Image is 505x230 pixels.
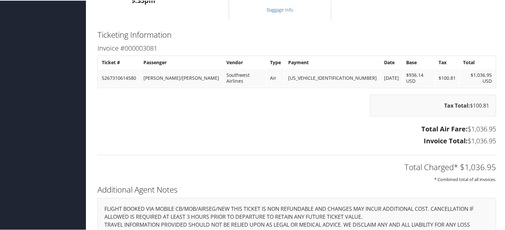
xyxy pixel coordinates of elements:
[421,124,468,133] strong: Total Air Fare:
[223,56,266,68] th: Vendor
[460,56,495,68] th: Total
[97,136,496,145] h3: $1,036.95
[381,56,402,68] th: Date
[370,94,496,116] div: $100.81
[285,69,380,86] td: [US_VEHICLE_IDENTIFICATION_NUMBER]
[140,56,222,68] th: Passenger
[223,69,266,86] td: Southwest Airlines
[267,69,284,86] td: Air
[97,124,496,133] h3: $1,036.95
[460,69,495,86] td: $1,036.95 USD
[98,56,139,68] th: Ticket #
[435,56,459,68] th: Tax
[140,69,222,86] td: [PERSON_NAME]/[PERSON_NAME]
[98,69,139,86] td: 5267310614580
[285,56,380,68] th: Payment
[403,69,434,86] td: $936.14 USD
[424,136,468,145] strong: Invoice Total:
[97,161,496,172] h2: Total Charged* $1,036.95
[434,176,496,182] small: * Combined total of all invoices.
[267,56,284,68] th: Type
[435,69,459,86] td: $100.81
[97,28,496,40] h2: Ticketing Information
[444,101,470,109] strong: Tax Total:
[97,43,496,52] h3: Invoice #000003081
[267,6,293,12] a: Baggage Info
[97,183,496,195] h2: Additional Agent Notes
[403,56,434,68] th: Base
[381,69,402,86] td: [DATE]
